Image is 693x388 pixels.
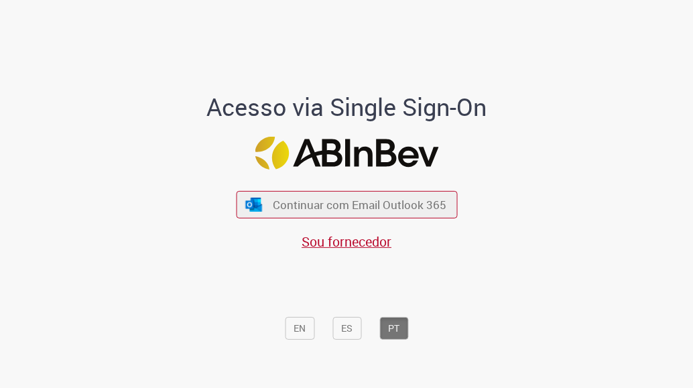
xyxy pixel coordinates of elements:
button: EN [285,317,314,340]
h1: Acesso via Single Sign-On [194,94,499,121]
button: PT [379,317,408,340]
a: Sou fornecedor [302,233,391,251]
span: Continuar com Email Outlook 365 [273,197,446,212]
button: ES [332,317,361,340]
button: ícone Azure/Microsoft 360 Continuar com Email Outlook 365 [236,191,457,218]
img: ícone Azure/Microsoft 360 [245,198,263,212]
img: Logo ABInBev [255,137,438,170]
